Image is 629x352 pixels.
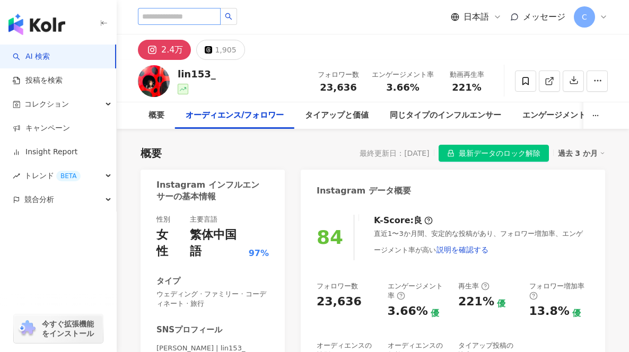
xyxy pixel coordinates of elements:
[13,123,70,134] a: キャンペーン
[320,82,356,93] span: 23,636
[156,324,222,336] div: SNSプロフィール
[318,69,359,80] div: フォロワー数
[447,69,487,80] div: 動画再生率
[388,303,428,320] div: 3.66%
[388,281,448,301] div: エンゲージメント率
[225,13,232,20] span: search
[458,281,490,291] div: 再生率
[13,147,77,157] a: Insight Report
[56,171,81,181] div: BETA
[138,65,170,97] img: KOL Avatar
[529,281,590,301] div: フォロワー増加率
[458,294,494,310] div: 221%
[141,146,162,161] div: 概要
[24,188,54,212] span: 競合分析
[156,179,264,203] div: Instagram インフルエンサーの基本情報
[436,239,489,260] button: 説明を確認する
[13,172,20,180] span: rise
[138,40,191,60] button: 2.4万
[249,248,269,259] span: 97%
[522,109,602,122] div: エンゲージメント分析
[374,215,433,226] div: K-Score :
[317,226,343,248] div: 84
[452,82,482,93] span: 221%
[13,75,63,86] a: 投稿を検索
[24,164,81,188] span: トレンド
[523,12,565,22] span: メッセージ
[190,215,217,224] div: 主要言語
[14,314,103,343] a: chrome extension今すぐ拡張機能をインストール
[529,303,570,320] div: 13.8%
[196,40,244,60] button: 1,905
[439,145,549,162] button: 最新データのロック解除
[572,307,581,319] div: 優
[42,319,100,338] span: 今すぐ拡張機能をインストール
[156,289,269,309] span: ウェディング · ファミリー · コーディネート · 旅行
[374,229,589,260] div: 直近1〜3か月間、安定的な投稿があり、フォロワー増加率、エンゲージメント率が高い
[447,149,455,157] span: lock
[190,227,246,260] div: 繁体中国語
[372,69,434,80] div: エンゲージメント率
[161,42,183,57] div: 2.4万
[497,298,505,310] div: 優
[317,185,411,197] div: Instagram データ概要
[156,227,179,260] div: 女性
[414,215,422,226] div: 良
[13,51,50,62] a: searchAI 検索
[464,11,489,23] span: 日本語
[17,320,37,337] img: chrome extension
[148,109,164,122] div: 概要
[431,307,439,319] div: 優
[156,215,170,224] div: 性別
[360,149,429,157] div: 最終更新日：[DATE]
[24,92,69,116] span: コレクション
[317,294,362,310] div: 23,636
[582,11,587,23] span: C
[8,14,65,35] img: logo
[186,109,284,122] div: オーディエンス/フォロワー
[390,109,501,122] div: 同じタイプのインフルエンサー
[156,276,180,287] div: タイプ
[178,67,216,81] div: lin153_
[459,145,540,162] span: 最新データのロック解除
[558,146,606,160] div: 過去 3 か月
[436,245,488,254] span: 説明を確認する
[317,281,358,291] div: フォロワー数
[215,42,236,57] div: 1,905
[386,82,419,93] span: 3.66%
[305,109,369,122] div: タイアップと価値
